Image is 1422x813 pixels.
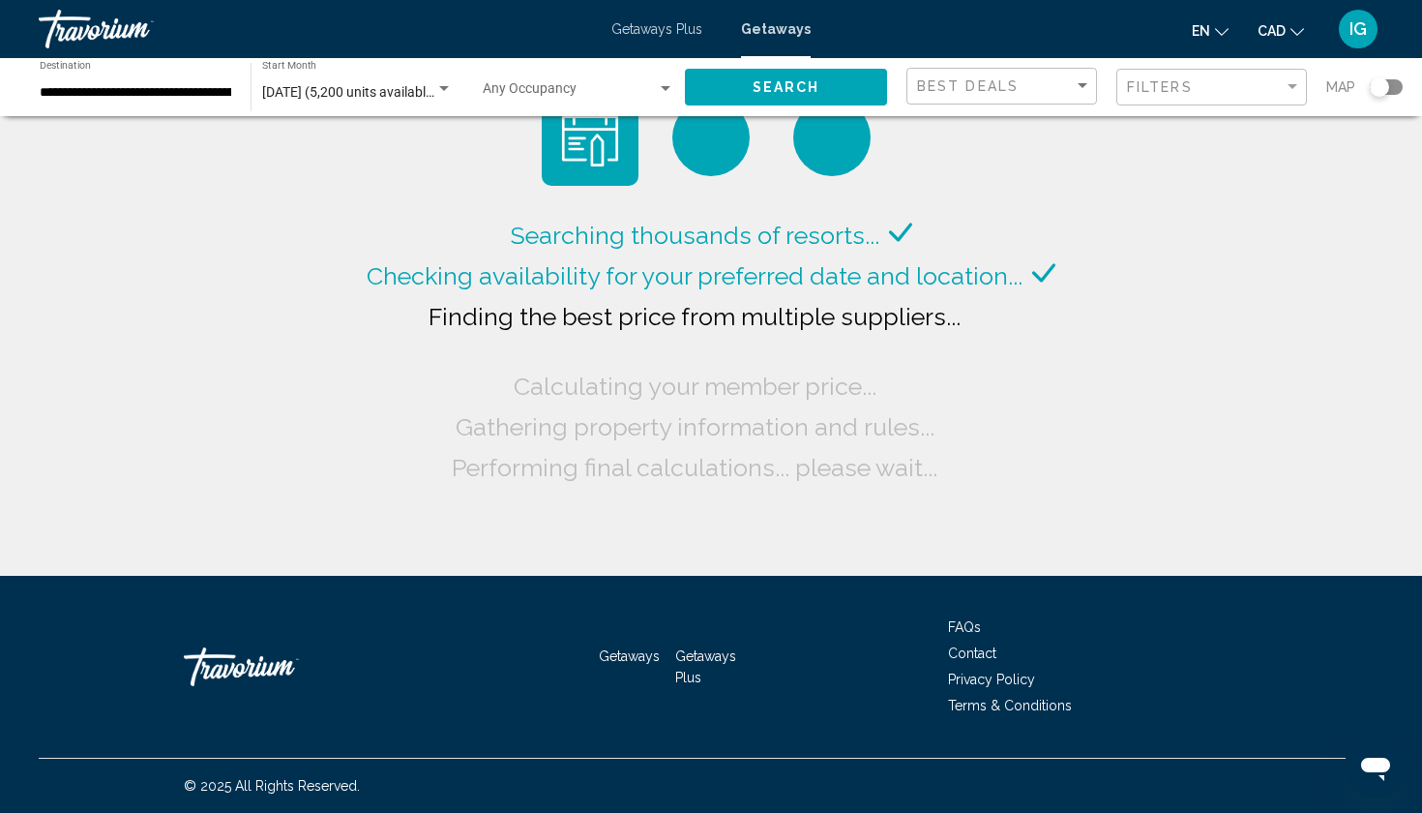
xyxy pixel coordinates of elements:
[917,78,1019,94] span: Best Deals
[1345,736,1407,798] iframe: Button to launch messaging window
[367,261,1022,290] span: Checking availability for your preferred date and location...
[429,302,961,331] span: Finding the best price from multiple suppliers...
[675,648,736,685] a: Getaways Plus
[184,638,377,696] a: Travorium
[511,221,879,250] span: Searching thousands of resorts...
[39,10,592,48] a: Travorium
[948,646,996,661] a: Contact
[1258,23,1286,39] span: CAD
[611,21,702,37] a: Getaways Plus
[1326,74,1355,101] span: Map
[456,412,934,441] span: Gathering property information and rules...
[599,648,660,664] a: Getaways
[753,80,820,96] span: Search
[262,84,437,100] span: [DATE] (5,200 units available)
[1116,68,1307,107] button: Filter
[1258,16,1304,45] button: Change currency
[948,698,1072,713] a: Terms & Conditions
[1192,23,1210,39] span: en
[184,778,360,794] span: © 2025 All Rights Reserved.
[948,672,1035,687] a: Privacy Policy
[741,21,811,37] a: Getaways
[1192,16,1229,45] button: Change language
[1333,9,1383,49] button: User Menu
[948,619,981,635] a: FAQs
[452,453,937,482] span: Performing final calculations... please wait...
[514,372,876,401] span: Calculating your member price...
[685,69,887,105] button: Search
[1349,19,1367,39] span: IG
[1127,79,1193,95] span: Filters
[917,78,1091,95] mat-select: Sort by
